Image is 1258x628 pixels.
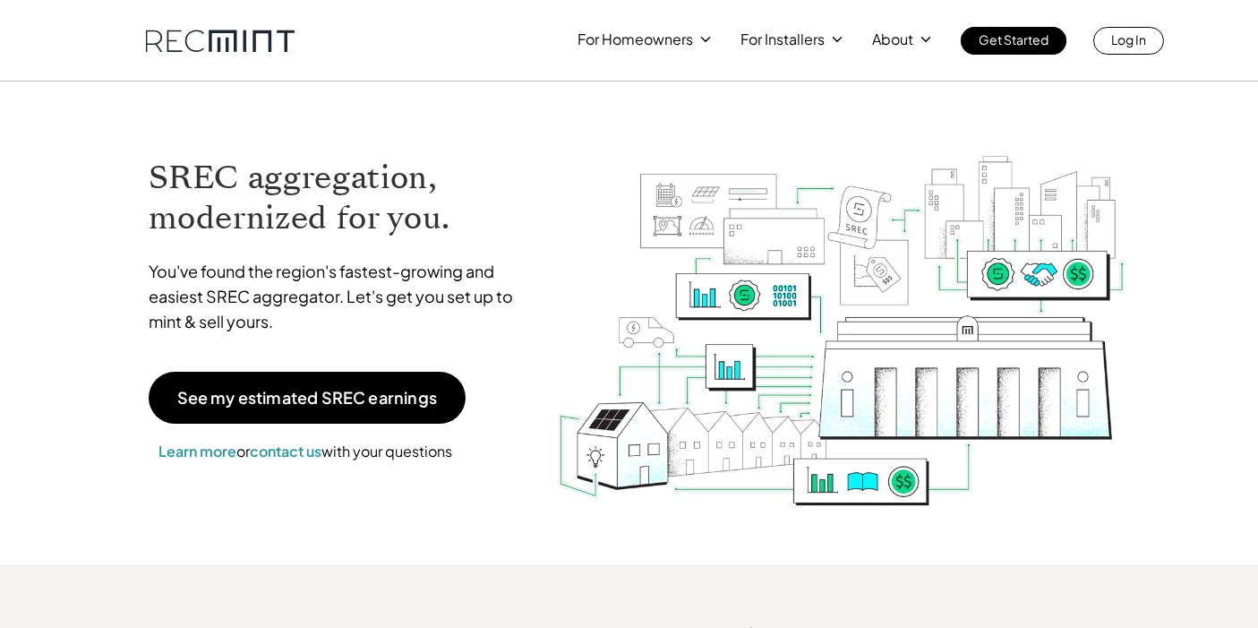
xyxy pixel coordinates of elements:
p: For Homeowners [578,27,693,52]
p: You've found the region's fastest-growing and easiest SREC aggregator. Let's get you set up to mi... [149,259,530,334]
p: For Installers [740,27,825,52]
p: About [872,27,913,52]
p: Get Started [979,27,1048,52]
a: Learn more [158,442,236,460]
img: RECmint value cycle [556,108,1127,511]
a: Get Started [961,27,1066,55]
p: Log In [1111,27,1146,52]
p: or with your questions [149,440,462,463]
a: contact us [250,442,321,460]
a: See my estimated SREC earnings [149,372,466,424]
h1: SREC aggregation, modernized for you. [149,158,530,238]
p: See my estimated SREC earnings [177,390,437,406]
a: Log In [1093,27,1164,55]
